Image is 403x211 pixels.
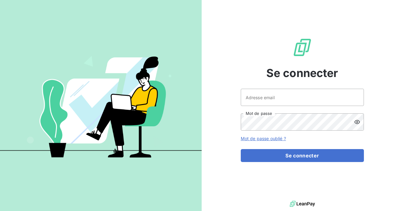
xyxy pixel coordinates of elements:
[290,199,315,209] img: logo
[241,149,364,162] button: Se connecter
[241,136,286,141] a: Mot de passe oublié ?
[266,65,338,81] span: Se connecter
[292,38,312,57] img: Logo LeanPay
[241,89,364,106] input: placeholder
